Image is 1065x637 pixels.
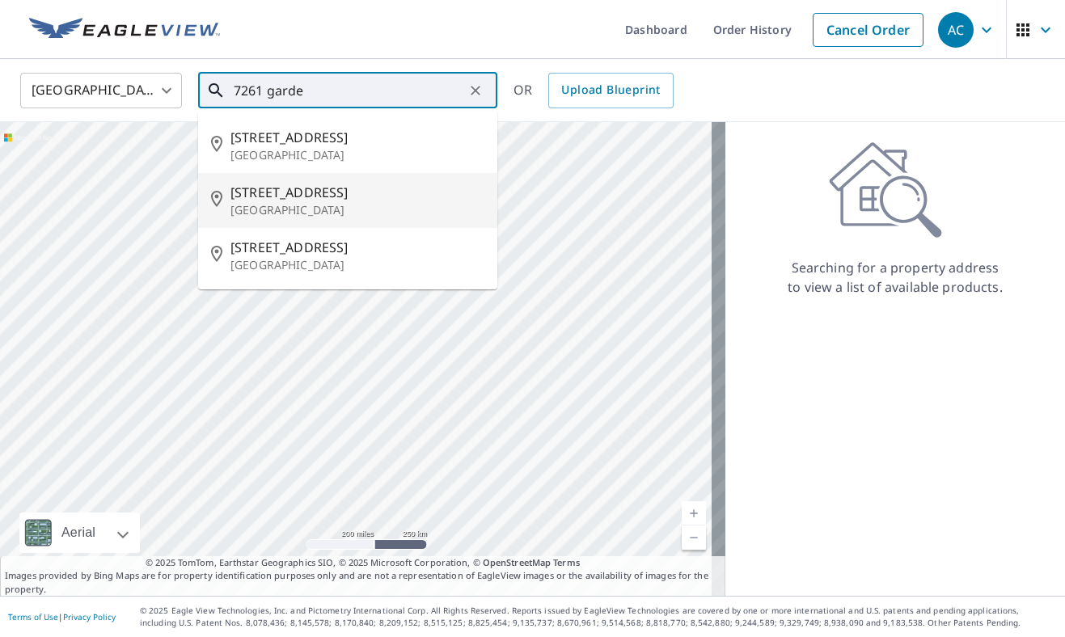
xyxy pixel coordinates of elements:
div: Aerial [19,513,140,553]
a: Terms [553,556,580,568]
p: [GEOGRAPHIC_DATA] [230,257,484,273]
a: Cancel Order [813,13,923,47]
span: Upload Blueprint [561,80,660,100]
a: OpenStreetMap [483,556,551,568]
span: [STREET_ADDRESS] [230,238,484,257]
div: AC [938,12,974,48]
p: © 2025 Eagle View Technologies, Inc. and Pictometry International Corp. All Rights Reserved. Repo... [140,605,1057,629]
span: © 2025 TomTom, Earthstar Geographics SIO, © 2025 Microsoft Corporation, © [146,556,580,570]
input: Search by address or latitude-longitude [234,68,464,113]
img: EV Logo [29,18,220,42]
span: [STREET_ADDRESS] [230,128,484,147]
a: Upload Blueprint [548,73,673,108]
div: OR [513,73,674,108]
a: Privacy Policy [63,611,116,622]
p: [GEOGRAPHIC_DATA] [230,202,484,218]
div: [GEOGRAPHIC_DATA] [20,68,182,113]
span: [STREET_ADDRESS] [230,183,484,202]
a: Current Level 5, Zoom Out [682,525,706,550]
a: Terms of Use [8,611,58,622]
p: Searching for a property address to view a list of available products. [787,258,1004,297]
div: Aerial [57,513,100,553]
p: [GEOGRAPHIC_DATA] [230,147,484,163]
a: Current Level 5, Zoom In [682,501,706,525]
button: Clear [464,79,487,102]
p: | [8,612,116,622]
